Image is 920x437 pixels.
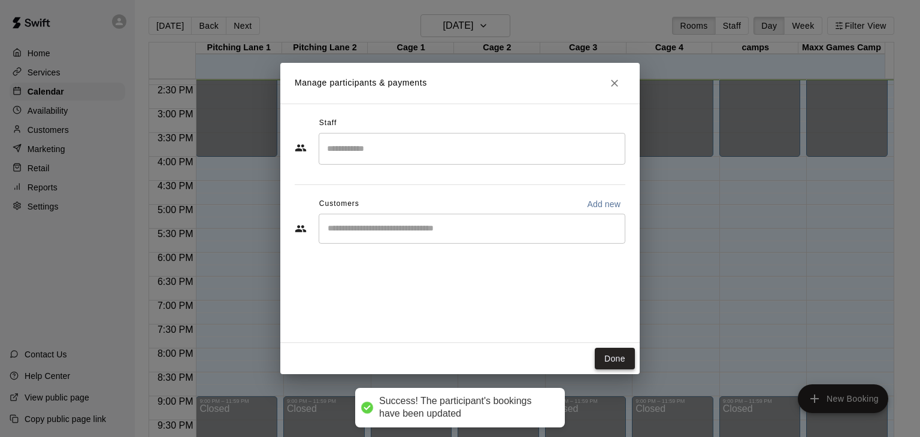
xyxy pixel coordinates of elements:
div: Success! The participant's bookings have been updated [379,395,553,420]
div: Start typing to search customers... [319,214,625,244]
button: Done [595,348,635,370]
span: Customers [319,195,359,214]
span: Staff [319,114,337,133]
button: Add new [582,195,625,214]
svg: Customers [295,223,307,235]
button: Close [604,72,625,94]
p: Add new [587,198,621,210]
svg: Staff [295,142,307,154]
p: Manage participants & payments [295,77,427,89]
div: Search staff [319,133,625,165]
